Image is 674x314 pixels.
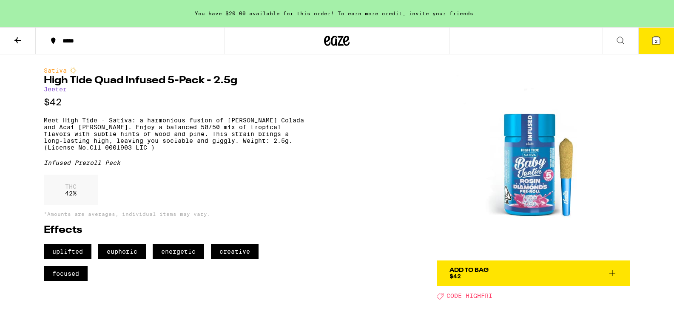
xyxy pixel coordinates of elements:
[153,244,204,259] span: energetic
[406,11,480,16] span: invite your friends.
[44,175,98,205] div: 42 %
[44,211,308,217] p: *Amounts are averages, individual items may vary.
[44,244,91,259] span: uplifted
[44,76,308,86] h1: High Tide Quad Infused 5-Pack - 2.5g
[195,11,406,16] span: You have $20.00 available for this order! To earn more credit,
[98,244,146,259] span: euphoric
[449,267,489,273] div: Add To Bag
[437,260,630,286] button: Add To Bag$42
[44,117,308,151] p: Meet High Tide - Sativa: a harmonious fusion of [PERSON_NAME] Colada and Acai [PERSON_NAME]. Enjo...
[70,67,77,74] img: sativaColor.svg
[638,28,674,54] button: 2
[44,225,308,235] h2: Effects
[44,159,308,166] div: Infused Preroll Pack
[211,244,259,259] span: creative
[44,86,67,93] a: Jeeter
[44,266,88,281] span: focused
[44,97,308,107] p: $42
[437,67,630,260] img: Jeeter - High Tide Quad Infused 5-Pack - 2.5g
[446,293,492,300] span: CODE HIGHFRI
[65,183,77,190] p: THC
[44,67,308,74] div: Sativa
[655,39,657,44] span: 2
[449,273,461,280] span: $42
